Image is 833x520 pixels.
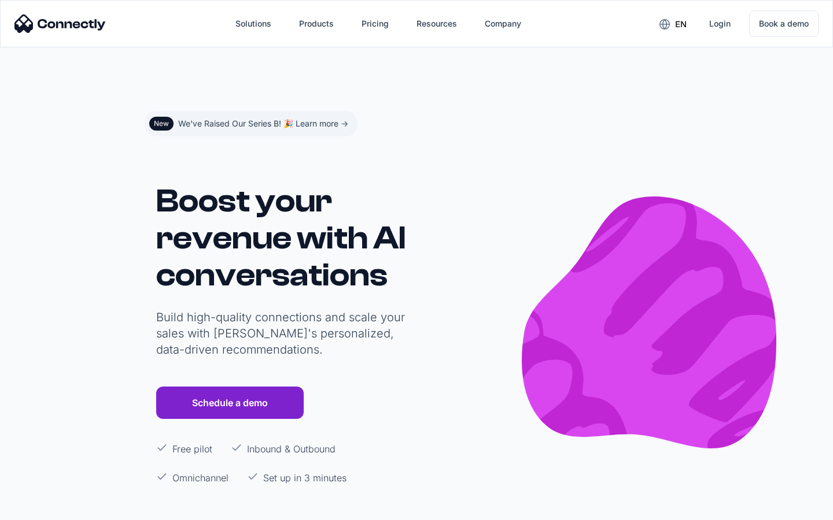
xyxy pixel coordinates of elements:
[14,14,106,33] img: Connectly Logo
[352,10,398,38] a: Pricing
[154,119,169,128] div: New
[235,16,271,32] div: Solutions
[23,500,69,516] ul: Language list
[749,10,819,37] a: Book a demo
[145,111,357,136] a: NewWe've Raised Our Series B! 🎉 Learn more ->
[156,387,304,419] a: Schedule a demo
[178,116,348,132] div: We've Raised Our Series B! 🎉 Learn more ->
[709,16,731,32] div: Login
[417,16,457,32] div: Resources
[675,16,687,32] div: en
[247,442,336,456] p: Inbound & Outbound
[362,16,389,32] div: Pricing
[156,183,411,294] h1: Boost your revenue with AI conversations
[172,442,212,456] p: Free pilot
[700,10,740,38] a: Login
[156,309,411,358] p: Build high-quality connections and scale your sales with [PERSON_NAME]'s personalized, data-drive...
[485,16,521,32] div: Company
[263,471,347,485] p: Set up in 3 minutes
[299,16,334,32] div: Products
[12,499,69,516] aside: Language selected: English
[172,471,228,485] p: Omnichannel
